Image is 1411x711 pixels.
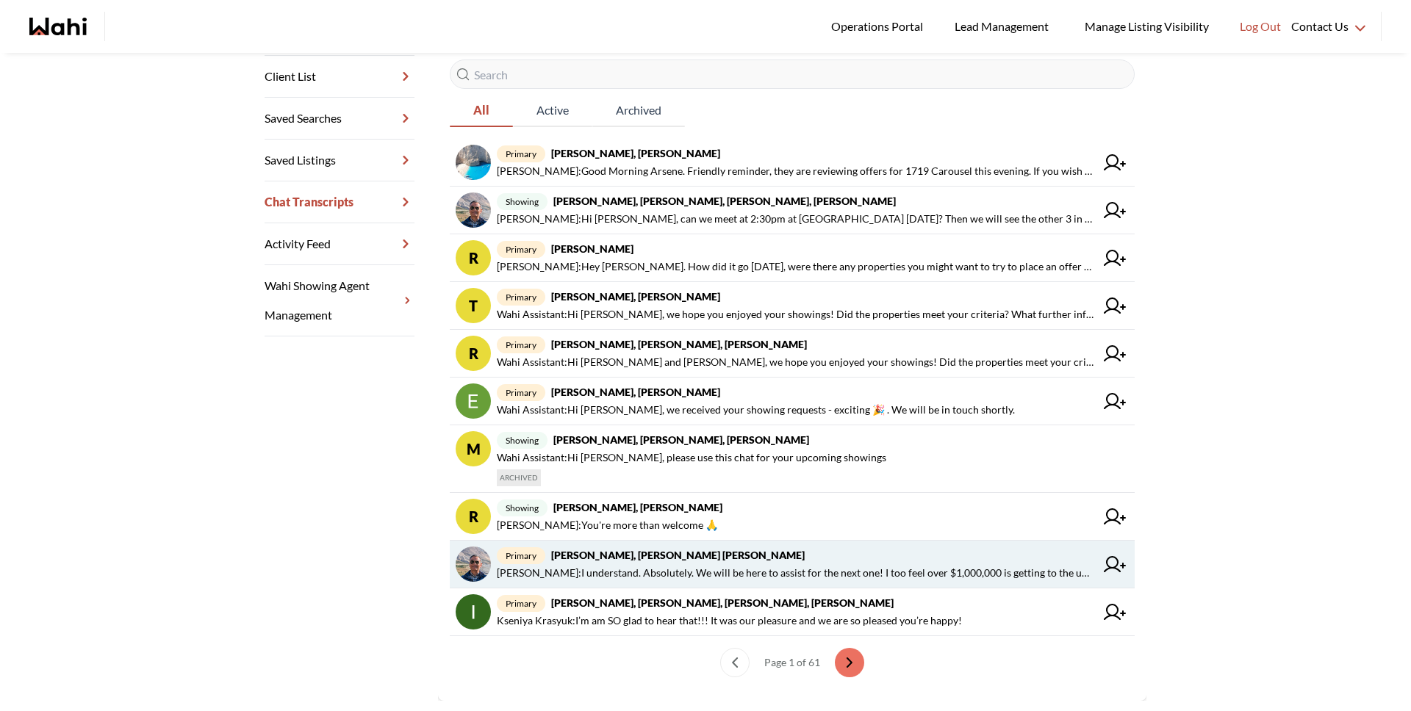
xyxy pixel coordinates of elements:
[551,386,720,398] strong: [PERSON_NAME], [PERSON_NAME]
[450,425,1135,493] a: Mshowing[PERSON_NAME], [PERSON_NAME], [PERSON_NAME]Wahi Assistant:Hi [PERSON_NAME], please use th...
[265,56,414,98] a: Client List
[553,195,896,207] strong: [PERSON_NAME], [PERSON_NAME], [PERSON_NAME], [PERSON_NAME]
[497,258,1095,275] span: [PERSON_NAME] : Hey [PERSON_NAME]. How did it go [DATE], were there any properties you might want...
[456,431,491,466] div: M
[497,401,1015,419] span: Wahi Assistant : Hi [PERSON_NAME], we received your showing requests - exciting 🎉 . We will be in...
[720,648,750,677] button: previous page
[456,288,491,323] div: T
[265,98,414,140] a: Saved Searches
[497,289,545,306] span: primary
[835,648,864,677] button: next page
[497,145,545,162] span: primary
[497,336,545,353] span: primary
[955,17,1054,36] span: Lead Management
[497,564,1095,582] span: [PERSON_NAME] : I understand. Absolutely. We will be here to assist for the next one! I too feel ...
[450,95,513,126] span: All
[551,338,807,350] strong: [PERSON_NAME], [PERSON_NAME], [PERSON_NAME]
[592,95,685,126] span: Archived
[497,499,547,516] span: showing
[551,242,633,255] strong: [PERSON_NAME]
[265,140,414,181] a: Saved Listings
[551,549,805,561] strong: [PERSON_NAME], [PERSON_NAME] [PERSON_NAME]
[450,282,1135,330] a: Tprimary[PERSON_NAME], [PERSON_NAME]Wahi Assistant:Hi [PERSON_NAME], we hope you enjoyed your sho...
[456,546,491,582] img: chat avatar
[592,95,685,127] button: Archived
[456,145,491,180] img: chat avatar
[497,241,545,258] span: primary
[456,192,491,228] img: chat avatar
[450,541,1135,588] a: primary[PERSON_NAME], [PERSON_NAME] [PERSON_NAME][PERSON_NAME]:I understand. Absolutely. We will ...
[513,95,592,127] button: Active
[758,648,826,677] div: Page 1 of 61
[1240,17,1281,36] span: Log Out
[456,594,491,629] img: chat avatar
[497,162,1095,180] span: [PERSON_NAME] : Good Morning Arsene. Friendly reminder, they are reviewing offers for 1719 Carous...
[513,95,592,126] span: Active
[450,95,513,127] button: All
[497,612,962,629] span: Kseniya Krasyuk : I’m am SO glad to hear that!!! It was our pleasure and we are so pleased you’re...
[1080,17,1213,36] span: Manage Listing Visibility
[497,306,1095,323] span: Wahi Assistant : Hi [PERSON_NAME], we hope you enjoyed your showings! Did the properties meet you...
[450,139,1135,187] a: primary[PERSON_NAME], [PERSON_NAME][PERSON_NAME]:Good Morning Arsene. Friendly reminder, they are...
[497,384,545,401] span: primary
[497,547,545,564] span: primary
[497,449,886,466] span: Wahi Assistant : Hi [PERSON_NAME], please use this chat for your upcoming showings
[29,18,87,35] a: Wahi homepage
[497,516,718,534] span: [PERSON_NAME] : You're more than welcome 🙏
[551,596,894,609] strong: [PERSON_NAME], [PERSON_NAME], [PERSON_NAME], [PERSON_NAME]
[497,595,545,612] span: primary
[450,59,1135,89] input: Search
[497,193,547,210] span: showing
[265,223,414,265] a: Activity Feed
[553,433,809,446] strong: [PERSON_NAME], [PERSON_NAME], [PERSON_NAME]
[551,147,720,159] strong: [PERSON_NAME], [PERSON_NAME]
[551,290,720,303] strong: [PERSON_NAME], [PERSON_NAME]
[497,432,547,449] span: showing
[450,330,1135,378] a: Rprimary[PERSON_NAME], [PERSON_NAME], [PERSON_NAME]Wahi Assistant:Hi [PERSON_NAME] and [PERSON_NA...
[450,234,1135,282] a: Rprimary[PERSON_NAME][PERSON_NAME]:Hey [PERSON_NAME]. How did it go [DATE], were there any proper...
[456,383,491,419] img: chat avatar
[456,336,491,371] div: R
[450,636,1135,689] nav: conversations pagination
[497,353,1095,371] span: Wahi Assistant : Hi [PERSON_NAME] and [PERSON_NAME], we hope you enjoyed your showings! Did the p...
[831,17,928,36] span: Operations Portal
[497,210,1095,228] span: [PERSON_NAME] : Hi [PERSON_NAME], can we meet at 2:30pm at [GEOGRAPHIC_DATA] [DATE]? Then we will...
[450,378,1135,425] a: primary[PERSON_NAME], [PERSON_NAME]Wahi Assistant:Hi [PERSON_NAME], we received your showing requ...
[450,588,1135,636] a: primary[PERSON_NAME], [PERSON_NAME], [PERSON_NAME], [PERSON_NAME]Kseniya Krasyuk:I’m am SO glad t...
[265,265,414,336] a: Wahi Showing Agent Management
[450,493,1135,541] a: Rshowing[PERSON_NAME], [PERSON_NAME][PERSON_NAME]:You're more than welcome 🙏
[265,181,414,223] a: Chat Transcripts
[456,499,491,534] div: R
[553,501,722,513] strong: [PERSON_NAME], [PERSON_NAME]
[450,187,1135,234] a: showing[PERSON_NAME], [PERSON_NAME], [PERSON_NAME], [PERSON_NAME][PERSON_NAME]:Hi [PERSON_NAME], ...
[456,240,491,275] div: R
[497,469,541,486] span: ARCHIVED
